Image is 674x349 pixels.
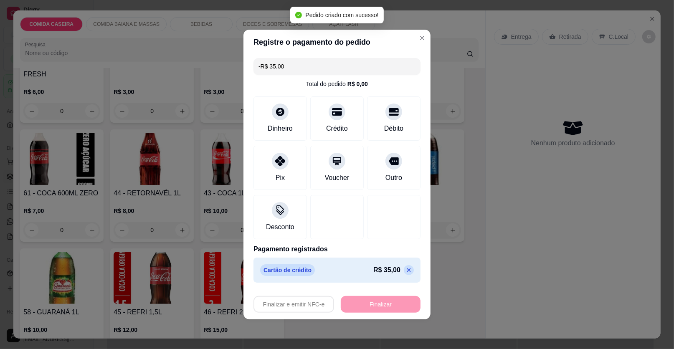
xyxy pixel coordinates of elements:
[268,124,293,134] div: Dinheiro
[295,12,302,18] span: check-circle
[266,222,294,232] div: Desconto
[347,80,368,88] div: R$ 0,00
[260,264,315,276] p: Cartão de crédito
[326,124,348,134] div: Crédito
[276,173,285,183] div: Pix
[325,173,350,183] div: Voucher
[416,31,429,45] button: Close
[253,244,421,254] p: Pagamento registrados
[258,58,416,75] input: Ex.: hambúrguer de cordeiro
[306,80,368,88] div: Total do pedido
[385,173,402,183] div: Outro
[384,124,403,134] div: Débito
[243,30,431,55] header: Registre o pagamento do pedido
[373,265,400,275] p: R$ 35,00
[305,12,378,18] span: Pedido criado com sucesso!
